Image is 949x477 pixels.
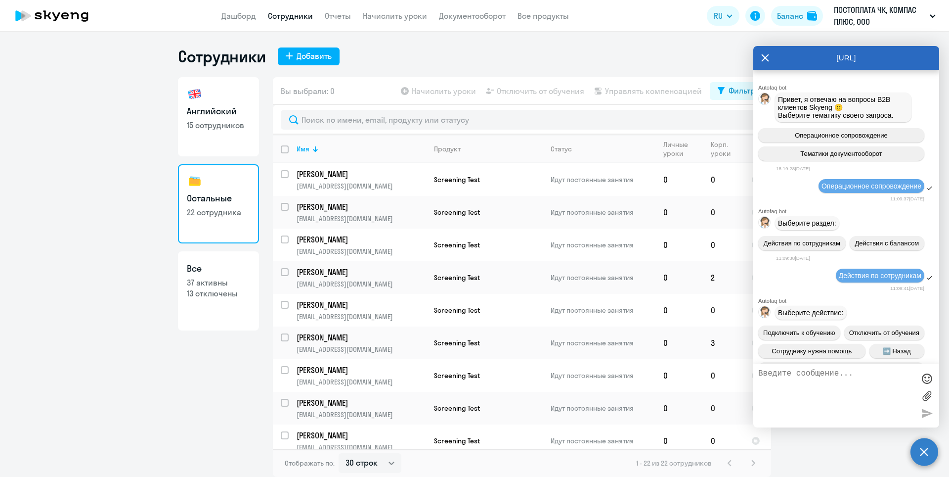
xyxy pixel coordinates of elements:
[655,261,703,294] td: 0
[434,371,480,380] span: Screening Test
[551,144,572,153] div: Статус
[849,329,919,336] span: Отключить от обучения
[518,11,569,21] a: Все продукты
[297,312,426,321] p: [EMAIL_ADDRESS][DOMAIN_NAME]
[297,234,426,256] a: [PERSON_NAME][EMAIL_ADDRESS][DOMAIN_NAME]
[434,175,480,184] span: Screening Test
[758,128,924,143] button: Операционное сопровождение
[778,219,836,227] span: Выберите раздел:
[772,347,852,355] span: Сотруднику нужна помощь
[759,306,771,321] img: bot avatar
[551,371,655,380] p: Идут постоянные занятия
[758,344,865,358] button: Сотруднику нужна помощь
[710,82,763,100] button: Фильтр
[703,294,743,327] td: 0
[763,329,835,336] span: Подключить к обучению
[297,378,426,386] p: [EMAIL_ADDRESS][DOMAIN_NAME]
[839,272,921,280] span: Действия по сотрудникам
[325,11,351,21] a: Отчеты
[551,208,655,217] p: Идут постоянные занятия
[703,229,743,261] td: 0
[434,240,480,249] span: Screening Test
[439,11,506,21] a: Документооборот
[703,359,743,392] td: 0
[297,267,426,278] p: [PERSON_NAME]
[855,239,919,247] span: Действия с балансом
[703,425,743,457] td: 0
[297,299,426,321] a: [PERSON_NAME][EMAIL_ADDRESS][DOMAIN_NAME]
[834,4,926,28] p: ПОСТОПЛАТА ЧК, КОМПАС ПЛЮС, ООО
[221,11,256,21] a: Дашборд
[776,255,810,261] time: 11:09:38[DATE]
[434,436,480,445] span: Screening Test
[285,459,335,468] span: Отображать по:
[268,11,313,21] a: Сотрудники
[850,236,924,250] button: Действия с балансом
[758,146,924,161] button: Тематики документооборот
[711,140,743,158] div: Корп. уроки
[655,229,703,261] td: 0
[297,144,426,153] div: Имя
[297,280,426,288] p: [EMAIL_ADDRESS][DOMAIN_NAME]
[758,236,846,250] button: Действия по сотрудникам
[663,140,702,158] div: Личные уроки
[187,120,250,131] p: 15 сотрудников
[707,6,739,26] button: RU
[890,196,924,201] time: 11:09:37[DATE]
[551,240,655,249] p: Идут постоянные занятия
[764,239,840,247] span: Действия по сотрудникам
[759,93,771,107] img: bot avatar
[187,207,250,218] p: 22 сотрудника
[297,169,426,191] a: [PERSON_NAME][EMAIL_ADDRESS][DOMAIN_NAME]
[776,166,810,171] time: 18:19:28[DATE]
[655,196,703,229] td: 0
[636,459,712,468] span: 1 - 22 из 22 сотрудников
[297,443,426,452] p: [EMAIL_ADDRESS][DOMAIN_NAME]
[434,306,480,315] span: Screening Test
[297,201,426,212] p: [PERSON_NAME]
[434,144,461,153] div: Продукт
[759,217,771,231] img: bot avatar
[281,85,335,97] span: Вы выбрали: 0
[297,169,426,180] p: [PERSON_NAME]
[795,132,888,139] span: Операционное сопровождение
[178,251,259,331] a: Все37 активны13 отключены
[919,388,934,403] label: Лимит 10 файлов
[703,392,743,425] td: 0
[297,332,426,354] a: [PERSON_NAME][EMAIL_ADDRESS][DOMAIN_NAME]
[434,273,480,282] span: Screening Test
[771,6,823,26] button: Балансbalance
[297,214,426,223] p: [EMAIL_ADDRESS][DOMAIN_NAME]
[297,50,332,62] div: Добавить
[869,344,925,358] button: ➡️ Назад
[297,397,426,419] a: [PERSON_NAME][EMAIL_ADDRESS][DOMAIN_NAME]
[187,262,250,275] h3: Все
[800,150,882,157] span: Тематики документооборот
[663,140,693,158] div: Личные уроки
[297,397,426,408] p: [PERSON_NAME]
[187,105,250,118] h3: Английский
[778,309,844,317] span: Выберите действие:
[297,410,426,419] p: [EMAIL_ADDRESS][DOMAIN_NAME]
[714,10,723,22] span: RU
[434,208,480,217] span: Screening Test
[187,86,203,102] img: english
[297,247,426,256] p: [EMAIL_ADDRESS][DOMAIN_NAME]
[807,11,817,21] img: balance
[777,10,803,22] div: Баланс
[187,173,203,189] img: others
[758,85,939,91] div: Autofaq bot
[703,261,743,294] td: 2
[703,327,743,359] td: 3
[821,182,921,190] span: Операционное сопровождение
[178,164,259,243] a: Остальные22 сотрудника
[655,392,703,425] td: 0
[703,163,743,196] td: 0
[778,95,894,119] span: Привет, я отвечаю на вопросы B2B клиентов Skyeng 🙂 Выберите тематику своего запроса.
[297,345,426,354] p: [EMAIL_ADDRESS][DOMAIN_NAME]
[551,404,655,413] p: Идут постоянные занятия
[297,234,426,245] p: [PERSON_NAME]
[297,267,426,288] a: [PERSON_NAME][EMAIL_ADDRESS][DOMAIN_NAME]
[703,196,743,229] td: 0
